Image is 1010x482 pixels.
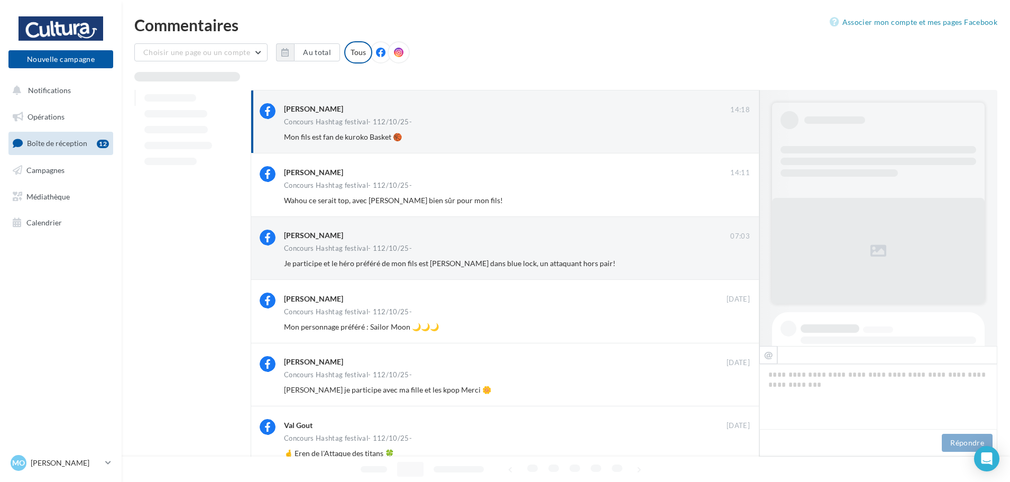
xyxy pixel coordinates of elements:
a: Calendrier [6,212,115,234]
span: 🤞 Eren de l'Attaque des titans 🍀 [284,449,394,458]
a: Mo [PERSON_NAME] [8,453,113,473]
span: Calendrier [26,218,62,227]
a: Médiathèque [6,186,115,208]
p: [PERSON_NAME] [31,458,101,468]
div: Concours Hashtag festival- 112/10/25- [284,435,412,442]
div: Concours Hashtag festival- 112/10/25- [284,245,412,252]
a: Boîte de réception12 [6,132,115,154]
div: Concours Hashtag festival- 112/10/25- [284,182,412,189]
button: Au total [294,43,340,61]
span: 14:18 [730,105,750,115]
span: 07:03 [730,232,750,241]
div: [PERSON_NAME] [284,357,343,367]
div: Open Intercom Messenger [974,446,999,471]
div: Concours Hashtag festival- 112/10/25- [284,371,412,378]
button: Choisir une page ou un compte [134,43,268,61]
div: [PERSON_NAME] [284,230,343,241]
span: [DATE] [727,358,750,368]
a: Associer mon compte et mes pages Facebook [830,16,997,29]
a: Opérations [6,106,115,128]
div: Val Gout [284,420,313,431]
span: Opérations [27,112,65,121]
div: Concours Hashtag festival- 112/10/25- [284,119,412,125]
button: Au total [276,43,340,61]
div: [PERSON_NAME] [284,294,343,304]
span: Je participe et le héro préféré de mon fils est [PERSON_NAME] dans blue lock, un attaquant hors p... [284,259,616,268]
div: [PERSON_NAME] [284,104,343,114]
span: Mon personnage préféré : Sailor Moon 🌙🌙🌙 [284,322,439,331]
span: Wahou ce serait top, avec [PERSON_NAME] bien sûr pour mon fils! [284,196,503,205]
span: [DATE] [727,421,750,431]
span: Médiathèque [26,192,70,201]
span: Mo [12,458,25,468]
span: Campagnes [26,166,65,175]
a: Campagnes [6,159,115,181]
div: Tous [344,41,372,63]
button: Notifications [6,79,111,102]
span: 14:11 [730,168,750,178]
div: 12 [97,140,109,148]
div: Concours Hashtag festival- 112/10/25- [284,308,412,315]
span: Notifications [28,86,71,95]
span: [PERSON_NAME] je participe avec ma fille et les kpop Merci 🌼 [284,385,491,394]
span: Boîte de réception [27,139,87,148]
span: [DATE] [727,295,750,304]
button: Nouvelle campagne [8,50,113,68]
button: Répondre [942,434,993,452]
div: Commentaires [134,17,997,33]
span: Choisir une page ou un compte [143,48,250,57]
span: Mon fils est fan de kuroko Basket 🏀 [284,132,402,141]
div: [PERSON_NAME] [284,167,343,178]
